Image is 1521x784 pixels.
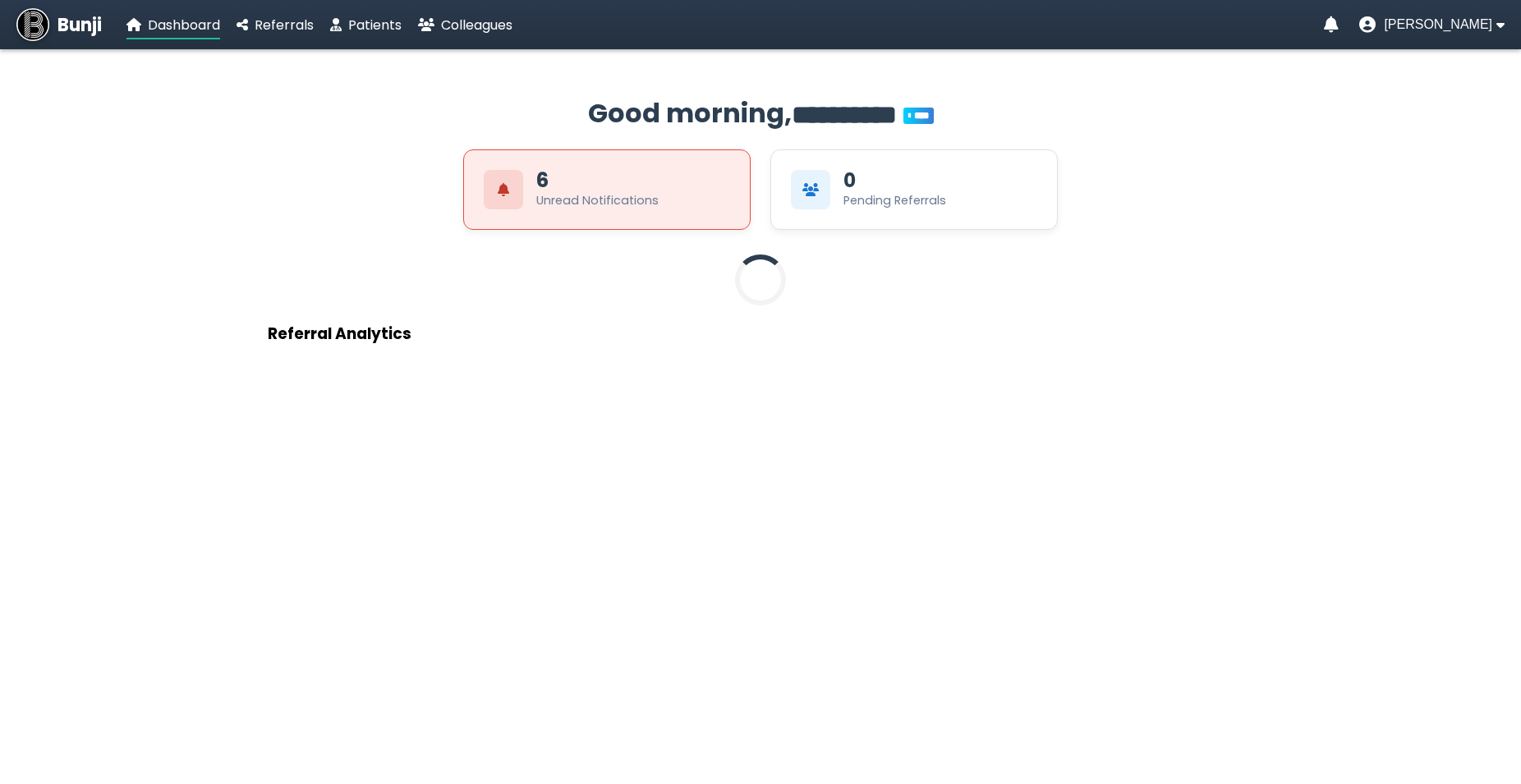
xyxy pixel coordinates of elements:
span: Bunji [57,11,102,39]
a: Bunji [16,8,102,41]
a: Colleagues [418,15,512,35]
a: Dashboard [126,15,220,35]
span: Colleagues [441,16,512,34]
div: 6 [536,171,549,190]
h2: Good morning, [268,94,1253,133]
a: Notifications [1324,16,1339,33]
h3: Referral Analytics [268,322,1253,346]
div: View Pending Referrals [770,149,1058,230]
div: Unread Notifications [536,192,659,209]
div: 0 [843,171,856,190]
span: Referrals [255,16,314,34]
span: You’re on Plus! [903,108,934,124]
img: Bunji Dental Referral Management [16,8,49,41]
span: [PERSON_NAME] [1384,17,1492,32]
span: Dashboard [148,16,220,34]
a: Referrals [237,15,314,35]
a: Patients [330,15,402,35]
span: Patients [348,16,402,34]
div: View Unread Notifications [463,149,751,230]
button: User menu [1359,16,1505,33]
div: Pending Referrals [843,192,946,209]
